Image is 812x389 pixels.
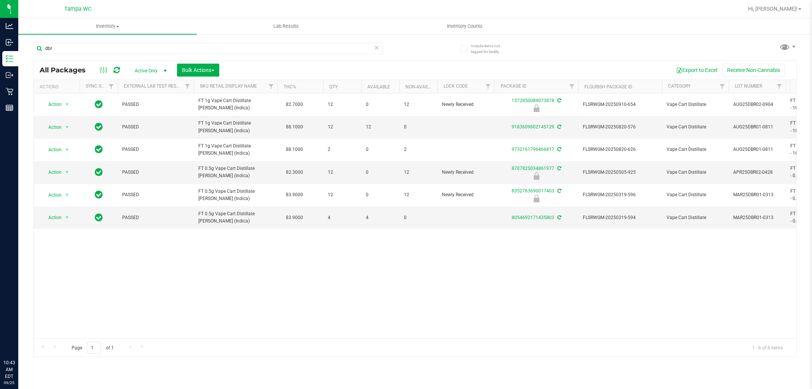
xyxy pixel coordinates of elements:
span: 12 [328,191,357,199]
a: Filter [773,80,786,93]
span: In Sync [95,144,103,155]
a: Filter [716,80,729,93]
a: Flourish Package ID [584,84,632,90]
inline-svg: Retail [6,88,13,95]
span: 12 [404,191,433,199]
span: FT 0.5g Vape Cart Distillate [PERSON_NAME] (Indica) [198,165,273,179]
inline-svg: Inbound [6,38,13,46]
span: Vape Cart Distillate [667,191,724,199]
inline-svg: Inventory [6,55,13,62]
span: FT 1g Vape Cart Distillate [PERSON_NAME] (Indica) [198,97,273,112]
span: select [62,144,72,155]
span: Include items not tagged for facility [471,43,509,54]
inline-svg: Reports [6,104,13,112]
span: Action [41,144,62,155]
span: Sync from Compliance System [556,98,561,103]
input: 1 [87,342,101,354]
a: 8352763690017403 [512,188,554,194]
span: Page of 1 [65,342,120,354]
a: Filter [482,80,495,93]
span: 88.1000 [282,122,307,133]
span: MAR25DBR01-0313 [733,214,781,221]
span: In Sync [95,122,103,132]
span: 83.9000 [282,212,307,223]
div: Newly Received [493,104,579,112]
span: Newly Received [442,101,490,108]
span: Newly Received [442,191,490,199]
span: 4 [328,214,357,221]
span: PASSED [122,123,189,131]
span: Sync from Compliance System [556,124,561,130]
span: FT 0.5g Vape Cart Distillate [PERSON_NAME] (Indica) [198,188,273,202]
span: 0 [366,169,395,176]
span: 0 [366,146,395,153]
span: All Packages [40,66,93,74]
span: select [62,190,72,200]
a: 8707825034861977 [512,166,554,171]
a: Available [367,84,390,90]
a: Qty [329,84,338,90]
a: Sync Status [86,83,115,89]
span: FT 0.5g Vape Cart Distillate [PERSON_NAME] (Indica) [198,210,273,225]
span: 0 [404,123,433,131]
span: 12 [404,169,433,176]
span: FLSRWGM-20250910-654 [583,101,657,108]
button: Bulk Actions [177,64,219,77]
span: Hi, [PERSON_NAME]! [748,6,798,12]
span: 2 [404,146,433,153]
a: Filter [181,80,194,93]
button: Export to Excel [671,64,722,77]
span: 83.9000 [282,189,307,200]
a: Filter [105,80,118,93]
span: FLSRWGM-20250820-626 [583,146,657,153]
span: 0 [366,191,395,199]
span: FLSRWGM-20250505-925 [583,169,657,176]
span: Action [41,190,62,200]
span: 12 [366,123,395,131]
span: Vape Cart Distillate [667,123,724,131]
a: Non-Available [405,84,439,90]
a: Filter [265,80,278,93]
div: Newly Received [493,172,579,180]
span: Clear [374,43,380,53]
a: Sku Retail Display Name [200,83,257,89]
span: 2 [328,146,357,153]
span: 1 - 6 of 6 items [746,342,789,353]
span: PASSED [122,191,189,199]
a: 8054692171435803 [512,215,554,220]
inline-svg: Analytics [6,22,13,30]
span: PASSED [122,169,189,176]
span: Sync from Compliance System [556,215,561,220]
a: 9732161796466817 [512,147,554,152]
span: Sync from Compliance System [556,147,561,152]
a: Inventory [18,18,197,34]
span: 82.3000 [282,167,307,178]
span: Action [41,212,62,223]
div: Actions [40,84,77,90]
span: 12 [328,101,357,108]
span: Inventory Counts [437,23,493,30]
span: In Sync [95,212,103,223]
span: Newly Received [442,169,490,176]
p: 09/25 [3,380,15,386]
span: PASSED [122,214,189,221]
span: Bulk Actions [182,67,214,73]
span: 82.7000 [282,99,307,110]
span: AUG25DBR01-0811 [733,146,781,153]
iframe: Resource center [8,328,30,351]
div: Newly Received [493,195,579,202]
span: Vape Cart Distillate [667,214,724,221]
span: 0 [404,214,433,221]
span: Vape Cart Distillate [667,146,724,153]
a: Lab Results [197,18,375,34]
a: THC% [284,84,296,90]
span: Action [41,99,62,110]
span: 88.1000 [282,144,307,155]
a: External Lab Test Result [124,83,183,89]
span: In Sync [95,99,103,110]
span: AUG25DBR02-0904 [733,101,781,108]
input: Search Package ID, Item Name, SKU, Lot or Part Number... [34,43,383,54]
span: select [62,99,72,110]
inline-svg: Outbound [6,71,13,79]
span: PASSED [122,101,189,108]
